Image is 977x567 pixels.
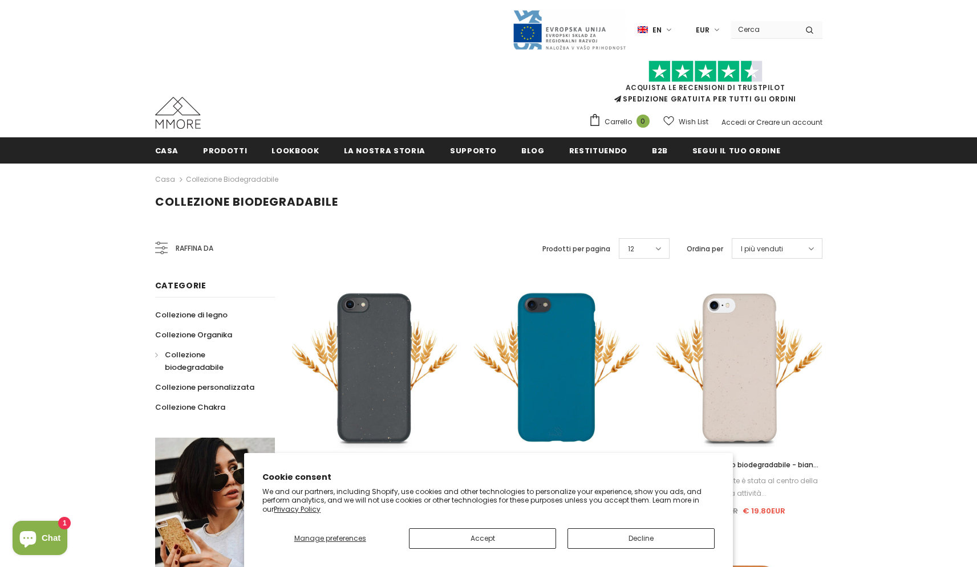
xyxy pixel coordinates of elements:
a: Creare un account [756,117,822,127]
h2: Cookie consent [262,471,715,483]
a: Casa [155,173,175,186]
input: Search Site [731,21,797,38]
a: Javni Razpis [512,25,626,34]
span: SPEDIZIONE GRATUITA PER TUTTI GLI ORDINI [589,66,822,104]
a: Collezione Organika [155,325,232,345]
span: Collezione Chakra [155,402,225,413]
span: Casa [155,145,179,156]
span: B2B [652,145,668,156]
label: Ordina per [687,243,723,255]
button: Decline [567,528,715,549]
span: 0 [637,115,650,128]
a: Segui il tuo ordine [692,137,780,163]
label: Prodotti per pagina [542,243,610,255]
a: Carrello 0 [589,113,655,130]
button: Accept [409,528,556,549]
span: Wish List [679,116,708,128]
a: Lookbook [271,137,319,163]
span: Collezione personalizzata [155,382,254,393]
a: Collezione personalizzata [155,377,254,397]
p: We and our partners, including Shopify, use cookies and other technologies to personalize your ex... [262,487,715,514]
a: supporto [450,137,497,163]
span: en [652,25,662,36]
a: Collezione di legno [155,305,228,325]
span: Blog [521,145,545,156]
a: Collezione biodegradabile [186,174,278,184]
a: Collezione Chakra [155,397,225,417]
span: Segui il tuo ordine [692,145,780,156]
span: Carrello [605,116,632,128]
img: Casi MMORE [155,97,201,129]
a: Privacy Policy [274,504,321,514]
span: Restituendo [569,145,627,156]
a: Casa [155,137,179,163]
span: EUR [696,25,710,36]
span: Collezione di legno [155,309,228,320]
span: Categorie [155,280,206,291]
img: i-lang-1.png [638,25,648,35]
span: La nostra storia [344,145,425,156]
a: Restituendo [569,137,627,163]
a: Accedi [721,117,746,127]
span: or [748,117,755,127]
a: Blog [521,137,545,163]
a: Acquista le recensioni di TrustPilot [626,83,785,92]
span: Collezione Organika [155,329,232,340]
a: Wish List [663,112,708,132]
a: Collezione biodegradabile [155,345,262,377]
span: Raffina da [176,242,213,255]
a: La nostra storia [344,137,425,163]
a: Custodia per telefono biodegradabile - bianco naturale [656,459,822,471]
span: Prodotti [203,145,247,156]
img: Javni Razpis [512,9,626,51]
span: Manage preferences [294,533,366,543]
span: Collezione biodegradabile [165,349,224,373]
a: B2B [652,137,668,163]
inbox-online-store-chat: Shopify online store chat [9,521,71,558]
span: Lookbook [271,145,319,156]
span: Custodia per telefono biodegradabile - bianco naturale [657,460,822,482]
a: Prodotti [203,137,247,163]
button: Manage preferences [262,528,398,549]
img: Fidati di Pilot Stars [648,60,763,83]
span: 12 [628,243,634,255]
span: I più venduti [741,243,783,255]
span: Collezione biodegradabile [155,194,338,210]
span: € 26.90EUR [694,505,738,516]
div: La tutela dell'ambiente è stata al centro della nostra attività... [656,475,822,500]
span: € 19.80EUR [743,505,785,516]
span: supporto [450,145,497,156]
